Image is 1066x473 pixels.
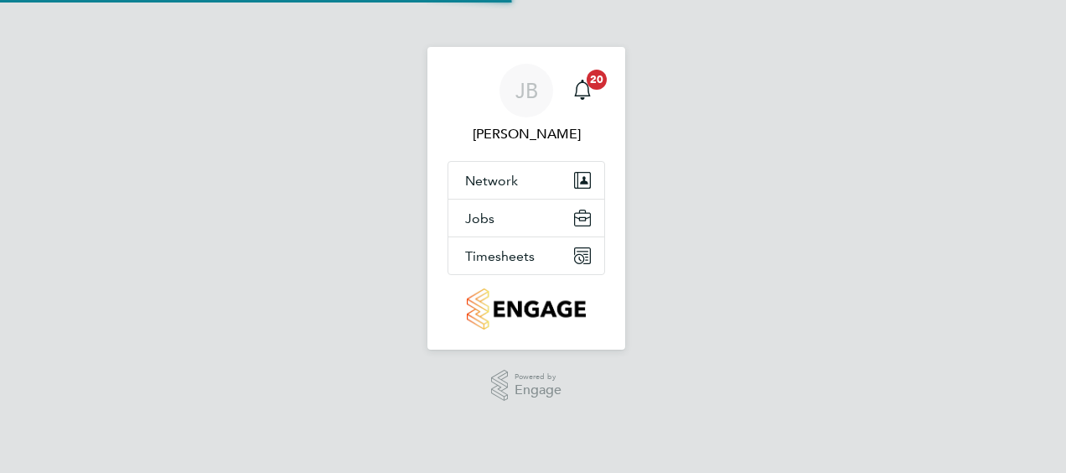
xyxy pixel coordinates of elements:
button: Network [448,162,604,199]
span: Powered by [515,370,561,384]
span: James Ballantyne [448,124,605,144]
button: Jobs [448,200,604,236]
a: 20 [566,64,599,117]
nav: Main navigation [427,47,625,350]
button: Timesheets [448,237,604,274]
span: Network [465,173,518,189]
span: Timesheets [465,248,535,264]
a: JB[PERSON_NAME] [448,64,605,144]
span: Jobs [465,211,494,226]
img: countryside-properties-logo-retina.png [467,288,585,330]
a: Go to home page [448,288,605,330]
span: 20 [587,70,607,90]
span: Engage [515,383,561,398]
span: JB [515,80,538,101]
a: Powered byEngage [491,370,562,402]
